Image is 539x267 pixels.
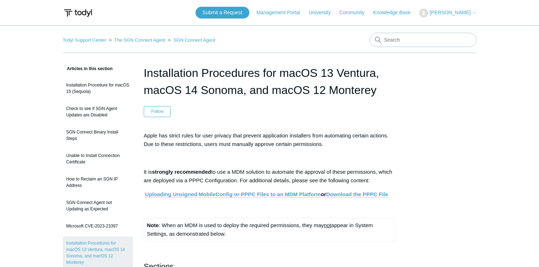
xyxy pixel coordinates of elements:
strong: Note [147,222,159,228]
button: [PERSON_NAME] [419,9,476,17]
a: Submit a Request [195,7,249,19]
span: not [324,222,331,228]
a: Management Portal [256,9,307,16]
a: Microsoft CVE-2023-23397 [63,219,133,233]
a: SGN Connect Binary Install Steps [63,125,133,145]
li: Todyl Support Center [63,37,108,43]
a: University [309,9,337,16]
a: Installation Procedure for macOS 15 (Sequoia) [63,78,133,98]
a: Check to see if SGN Agent Updates are Disabled [63,102,133,122]
a: Todyl Support Center [63,37,106,43]
span: Articles in this section [63,66,113,71]
p: It is to use a MDM solution to automate the approval of these permissions, which are deployed via... [144,168,396,185]
button: Follow Article [144,106,171,117]
input: Search [370,33,477,47]
li: The SGN Connect Agent [107,37,167,43]
strong: or [145,191,388,198]
li: SGN Connect Agent [167,37,215,43]
a: SGN Connect Agent not Updating as Expected [63,196,133,216]
h1: Installation Procedures for macOS 13 Ventura, macOS 14 Sonoma, and macOS 12 Monterey [144,64,396,99]
a: Community [339,9,372,16]
a: Knowledge Base [373,9,418,16]
p: Apple has strict rules for user privacy that prevent application installers from automating certa... [144,131,396,148]
a: How to Reclaim an SGN IP Address [63,172,133,192]
strong: strongly recommended [152,169,211,175]
a: Uploading Unsigned MobileConfig or PPPC Files to an MDM Platform [145,191,321,198]
a: The SGN Connect Agent [114,37,165,43]
a: Download the PPPC File [326,191,388,198]
span: [PERSON_NAME] [429,10,471,15]
a: SGN Connect Agent [173,37,215,43]
td: : When an MDM is used to deploy the required permissions, they may appear in System Settings, as ... [144,218,395,241]
a: Unable to Install Connection Certificate [63,149,133,169]
img: Todyl Support Center Help Center home page [63,6,93,20]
